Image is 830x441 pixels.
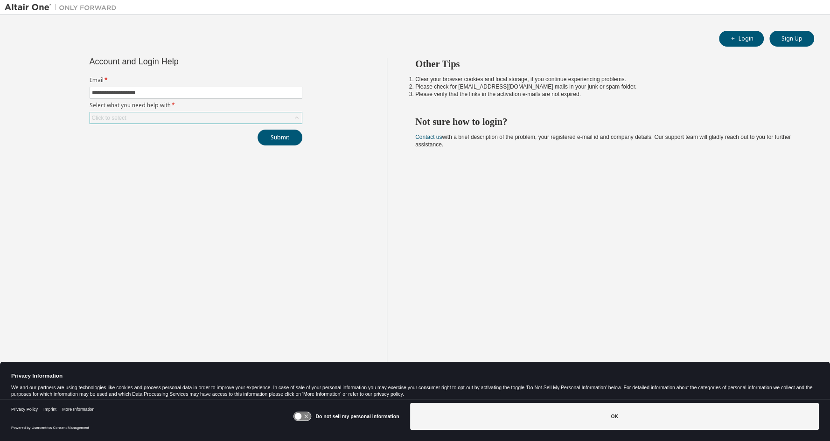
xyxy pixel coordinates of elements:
[415,116,797,128] h2: Not sure how to login?
[90,112,302,124] div: Click to select
[415,76,797,83] li: Clear your browser cookies and local storage, if you continue experiencing problems.
[90,58,260,65] div: Account and Login Help
[415,134,442,140] a: Contact us
[415,134,791,148] span: with a brief description of the problem, your registered e-mail id and company details. Our suppo...
[258,130,302,145] button: Submit
[92,114,126,122] div: Click to select
[415,90,797,98] li: Please verify that the links in the activation e-mails are not expired.
[90,102,302,109] label: Select what you need help with
[719,31,764,47] button: Login
[769,31,814,47] button: Sign Up
[415,83,797,90] li: Please check for [EMAIL_ADDRESS][DOMAIN_NAME] mails in your junk or spam folder.
[415,58,797,70] h2: Other Tips
[5,3,121,12] img: Altair One
[90,76,302,84] label: Email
